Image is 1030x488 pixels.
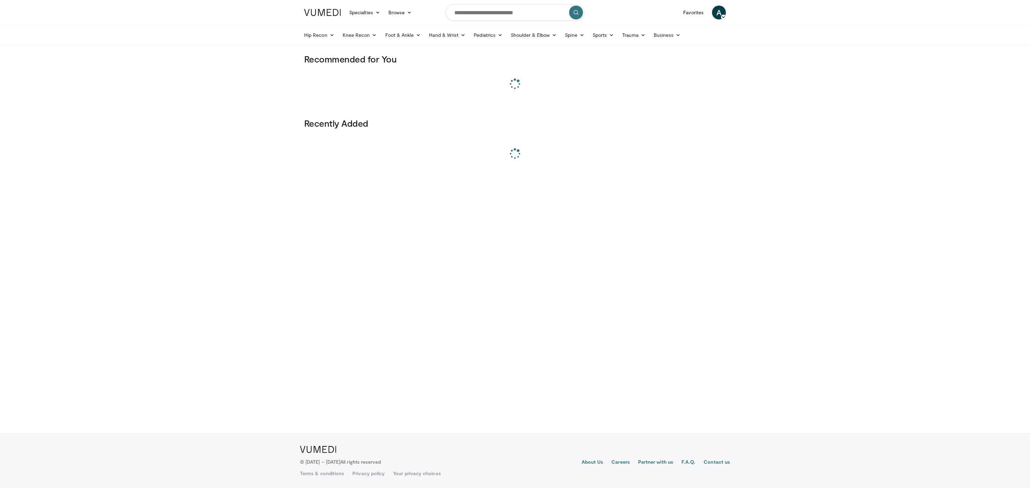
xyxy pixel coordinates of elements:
a: About Us [582,458,603,467]
a: Contact us [704,458,730,467]
h3: Recommended for You [304,53,726,65]
a: Spine [561,28,588,42]
a: Terms & conditions [300,470,344,477]
a: Specialties [345,6,384,19]
a: Hip Recon [300,28,338,42]
a: Privacy policy [352,470,385,477]
a: Favorites [679,6,708,19]
a: Shoulder & Elbow [507,28,561,42]
a: F.A.Q. [681,458,695,467]
a: Partner with us [638,458,673,467]
a: Business [650,28,685,42]
a: Sports [589,28,618,42]
a: A [712,6,726,19]
a: Knee Recon [338,28,381,42]
span: All rights reserved [340,459,381,465]
a: Your privacy choices [393,470,440,477]
h3: Recently Added [304,118,726,129]
img: VuMedi Logo [304,9,341,16]
a: Pediatrics [470,28,507,42]
a: Careers [611,458,630,467]
a: Hand & Wrist [425,28,470,42]
a: Trauma [618,28,650,42]
a: Foot & Ankle [381,28,425,42]
input: Search topics, interventions [446,4,584,21]
a: Browse [384,6,416,19]
img: VuMedi Logo [300,446,336,453]
p: © [DATE] – [DATE] [300,458,381,465]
